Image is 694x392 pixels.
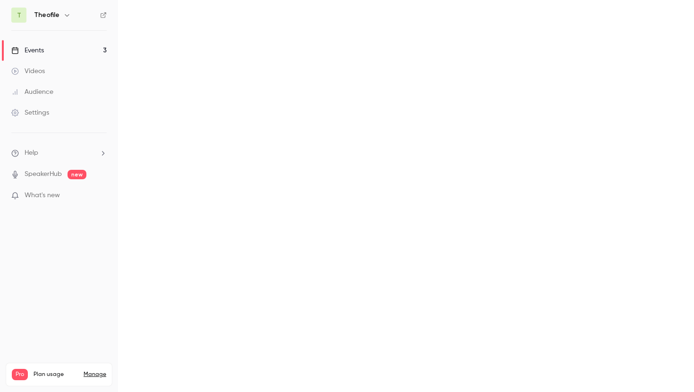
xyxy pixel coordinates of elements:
span: Help [25,148,38,158]
span: What's new [25,191,60,200]
div: Events [11,46,44,55]
a: SpeakerHub [25,169,62,179]
span: Plan usage [34,371,78,378]
div: Settings [11,108,49,117]
a: Manage [84,371,106,378]
span: Pro [12,369,28,380]
h6: Theofile [34,10,59,20]
div: Audience [11,87,53,97]
li: help-dropdown-opener [11,148,107,158]
div: Videos [11,67,45,76]
span: T [17,10,21,20]
iframe: Noticeable Trigger [95,192,107,200]
span: new [68,170,86,179]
